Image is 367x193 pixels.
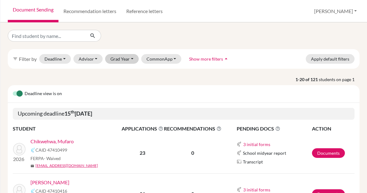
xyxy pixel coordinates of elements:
[312,125,355,133] th: ACTION
[237,125,312,132] span: PENDING DOCS
[39,54,71,64] button: Deadline
[243,141,271,148] button: 3 initial forms
[35,163,98,168] a: [EMAIL_ADDRESS][DOMAIN_NAME]
[105,54,139,64] button: Grad Year
[30,164,34,168] span: mail
[35,147,67,153] span: CAID 47410499
[64,110,92,117] b: 15 [DATE]
[189,56,223,62] span: Show more filters
[44,156,61,161] span: - Waived
[306,54,355,64] button: Apply default filters
[13,143,26,155] img: Chikwehwa, Mufaro
[164,125,221,132] span: RECOMMENDATIONS
[8,30,85,42] input: Find student by name...
[184,54,235,64] button: Show more filtersarrow_drop_up
[73,54,103,64] button: Advisor
[319,76,360,83] span: students on page 1
[312,148,345,158] a: Documents
[19,56,37,62] span: Filter by
[243,150,286,156] span: School midyear report
[13,155,26,163] p: 2026
[140,150,145,156] b: 23
[311,5,360,17] button: [PERSON_NAME]
[164,149,221,157] p: 0
[30,179,69,186] a: [PERSON_NAME]
[13,108,355,120] h5: Upcoming deadline
[13,125,121,133] th: STUDENT
[237,142,242,147] img: Common App logo
[237,150,242,155] img: Common App logo
[243,159,263,165] span: Transcript
[295,76,319,83] strong: 1-20 of 121
[237,159,242,164] img: Parchments logo
[30,155,61,162] span: FERPA
[30,138,74,145] a: Chikwehwa, Mufaro
[122,125,163,132] span: APPLICATIONS
[13,56,18,61] i: filter_list
[25,90,62,98] span: Deadline view is on
[237,187,242,192] img: Common App logo
[223,56,229,62] i: arrow_drop_up
[71,109,75,114] sup: th
[30,148,35,153] img: Common App logo
[141,54,182,64] button: CommonApp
